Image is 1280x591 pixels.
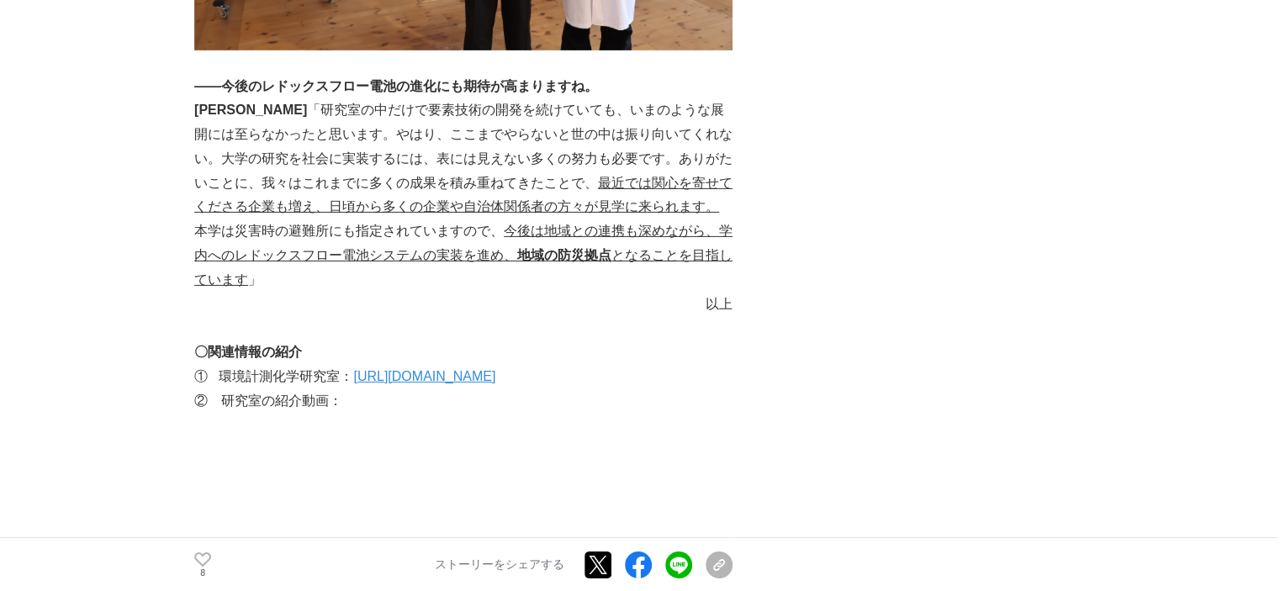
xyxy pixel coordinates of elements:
[194,79,598,93] strong: ――今後のレドックスフロー電池の進化にも期待が高まりますね。
[353,369,495,383] a: [URL][DOMAIN_NAME]
[435,557,564,573] p: ストーリーをシェアする
[194,248,733,287] u: となることを目指しています
[194,293,733,317] p: 以上
[194,389,733,414] p: ② 研究室の紹介動画：
[194,103,307,117] strong: [PERSON_NAME]
[194,219,733,292] p: 本学は災害時の避難所にも指定されていますので、 」
[517,248,611,262] u: 地域の防災拠点
[194,98,733,219] p: 「研究室の中だけで要素技術の開発を続けていても、いまのような展開には至らなかったと思います。やはり、ここまでやらないと世の中は振り向いてくれない。大学の研究を社会に実装するには、表には見えない多...
[194,365,733,389] p: ① 環境計測化学研究室：
[194,568,211,577] p: 8
[194,345,302,359] strong: 〇関連情報の紹介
